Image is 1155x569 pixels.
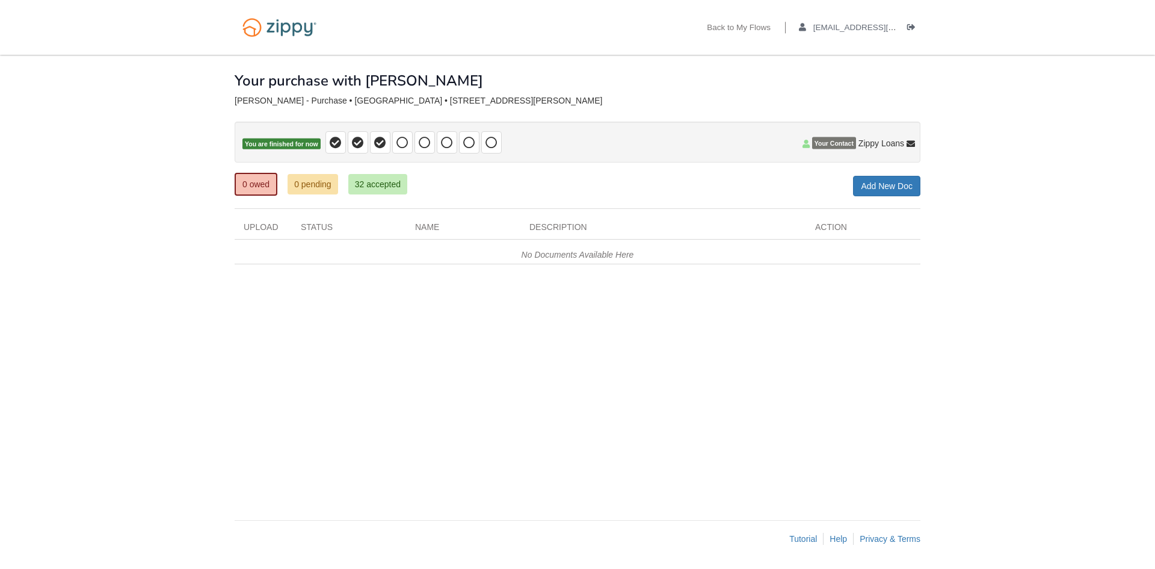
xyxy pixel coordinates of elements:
[812,137,856,149] span: Your Contact
[806,221,920,239] div: Action
[907,23,920,35] a: Log out
[860,534,920,544] a: Privacy & Terms
[235,96,920,106] div: [PERSON_NAME] - Purchase • [GEOGRAPHIC_DATA] • [STREET_ADDRESS][PERSON_NAME]
[288,174,338,194] a: 0 pending
[235,73,483,89] h1: Your purchase with [PERSON_NAME]
[522,250,634,260] em: No Documents Available Here
[789,534,817,544] a: Tutorial
[348,174,407,194] a: 32 accepted
[799,23,951,35] a: edit profile
[830,534,847,544] a: Help
[242,138,321,150] span: You are finished for now
[235,221,292,239] div: Upload
[853,176,920,196] a: Add New Doc
[520,221,806,239] div: Description
[406,221,520,239] div: Name
[235,173,277,196] a: 0 owed
[292,221,406,239] div: Status
[858,137,904,149] span: Zippy Loans
[707,23,771,35] a: Back to My Flows
[235,12,324,43] img: Logo
[813,23,951,32] span: ahawes623@gmail.com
